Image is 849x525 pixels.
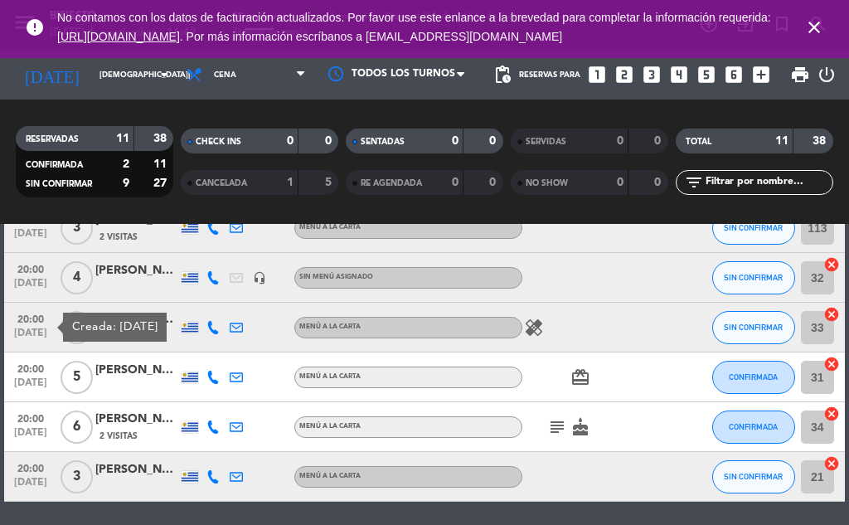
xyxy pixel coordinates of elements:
[10,259,51,278] span: 20:00
[775,135,788,147] strong: 11
[519,70,580,80] span: Reservas para
[686,138,711,146] span: TOTAL
[614,64,635,85] i: looks_two
[325,135,335,147] strong: 0
[10,477,51,496] span: [DATE]
[153,158,170,170] strong: 11
[712,261,795,294] button: SIN CONFIRMAR
[724,223,783,232] span: SIN CONFIRMAR
[729,422,778,431] span: CONFIRMADA
[196,138,241,146] span: CHECK INS
[10,377,51,396] span: [DATE]
[123,177,129,189] strong: 9
[823,455,840,472] i: cancel
[95,460,178,479] div: [PERSON_NAME]
[586,64,608,85] i: looks_one
[817,65,837,85] i: power_settings_new
[253,271,266,284] i: headset_mic
[823,406,840,422] i: cancel
[524,318,544,338] i: healing
[617,135,623,147] strong: 0
[452,135,458,147] strong: 0
[668,64,690,85] i: looks_4
[95,361,178,380] div: [PERSON_NAME]
[823,306,840,323] i: cancel
[12,58,91,91] i: [DATE]
[790,65,810,85] span: print
[154,65,174,85] i: arrow_drop_down
[823,256,840,273] i: cancel
[712,460,795,493] button: SIN CONFIRMAR
[10,408,51,427] span: 20:00
[63,313,167,342] div: Creada: [DATE]
[214,70,236,80] span: Cena
[116,133,129,144] strong: 11
[95,310,178,329] div: [PERSON_NAME]
[724,323,783,332] span: SIN CONFIRMAR
[299,274,373,280] span: Sin menú asignado
[10,309,51,328] span: 20:00
[712,361,795,394] button: CONFIRMADA
[25,17,45,37] i: error
[299,323,361,330] span: MENÚ A LA CARTA
[123,158,129,170] strong: 2
[10,358,51,377] span: 20:00
[712,411,795,444] button: CONFIRMADA
[654,177,664,188] strong: 0
[823,356,840,372] i: cancel
[712,211,795,245] button: SIN CONFIRMAR
[287,135,294,147] strong: 0
[61,311,93,344] span: 4
[570,417,590,437] i: cake
[361,138,405,146] span: SENTADAS
[724,472,783,481] span: SIN CONFIRMAR
[10,427,51,446] span: [DATE]
[10,278,51,297] span: [DATE]
[813,135,829,147] strong: 38
[654,135,664,147] strong: 0
[61,361,93,394] span: 5
[153,177,170,189] strong: 27
[723,64,745,85] i: looks_6
[526,179,568,187] span: NO SHOW
[61,261,93,294] span: 4
[704,173,832,192] input: Filtrar por nombre...
[26,135,79,143] span: RESERVADAS
[180,30,562,43] a: . Por más información escríbanos a [EMAIL_ADDRESS][DOMAIN_NAME]
[492,65,512,85] span: pending_actions
[750,64,772,85] i: add_box
[57,11,771,43] span: No contamos con los datos de facturación actualizados. Por favor use este enlance a la brevedad p...
[61,211,93,245] span: 3
[712,311,795,344] button: SIN CONFIRMAR
[95,261,178,280] div: [PERSON_NAME]
[325,177,335,188] strong: 5
[696,64,717,85] i: looks_5
[57,30,180,43] a: [URL][DOMAIN_NAME]
[729,372,778,382] span: CONFIRMADA
[452,177,458,188] strong: 0
[95,410,178,429] div: [PERSON_NAME]
[10,458,51,477] span: 20:00
[10,228,51,247] span: [DATE]
[299,473,361,479] span: MENÚ A LA CARTA
[299,373,361,380] span: MENÚ A LA CARTA
[61,460,93,493] span: 3
[361,179,422,187] span: RE AGENDADA
[153,133,170,144] strong: 38
[99,430,138,443] span: 2 Visitas
[804,17,824,37] i: close
[641,64,662,85] i: looks_3
[299,224,361,231] span: MENÚ A LA CARTA
[10,328,51,347] span: [DATE]
[489,177,499,188] strong: 0
[61,411,93,444] span: 6
[26,180,92,188] span: SIN CONFIRMAR
[489,135,499,147] strong: 0
[196,179,247,187] span: CANCELADA
[724,273,783,282] span: SIN CONFIRMAR
[617,177,623,188] strong: 0
[684,173,704,192] i: filter_list
[547,417,567,437] i: subject
[99,231,138,244] span: 2 Visitas
[526,138,566,146] span: SERVIDAS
